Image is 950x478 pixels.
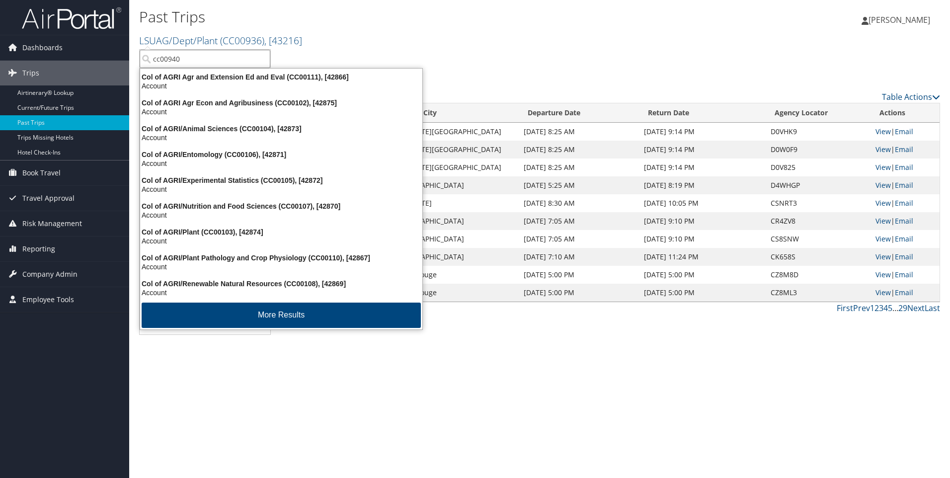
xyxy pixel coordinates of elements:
[22,237,55,261] span: Reporting
[907,303,925,314] a: Next
[766,284,871,302] td: CZ8ML3
[519,212,639,230] td: [DATE] 7:05 AM
[895,288,913,297] a: Email
[134,73,428,81] div: Col of AGRI Agr and Extension Ed and Eval (CC00111), [42866]
[766,141,871,159] td: D0W0F9
[390,284,519,302] td: Baton Rouge
[22,35,63,60] span: Dashboards
[519,123,639,141] td: [DATE] 8:25 AM
[22,61,39,85] span: Trips
[871,103,940,123] th: Actions
[140,50,270,68] input: Search Accounts
[871,230,940,248] td: |
[895,234,913,243] a: Email
[134,237,428,245] div: Account
[895,252,913,261] a: Email
[134,159,428,168] div: Account
[766,230,871,248] td: CS8SNW
[874,303,879,314] a: 2
[134,98,428,107] div: Col of AGRI Agr Econ and Agribusiness (CC00102), [42875]
[879,303,883,314] a: 3
[22,160,61,185] span: Book Travel
[639,123,766,141] td: [DATE] 9:14 PM
[390,103,519,123] th: Arrival City: activate to sort column ascending
[519,176,639,194] td: [DATE] 5:25 AM
[766,194,871,212] td: CSNRT3
[134,228,428,237] div: Col of AGRI/Plant (CC00103), [42874]
[766,176,871,194] td: D4WHGP
[853,303,870,314] a: Prev
[639,284,766,302] td: [DATE] 5:00 PM
[134,81,428,90] div: Account
[519,194,639,212] td: [DATE] 8:30 AM
[390,141,519,159] td: [US_STATE][GEOGRAPHIC_DATA]
[134,253,428,262] div: Col of AGRI/Plant Pathology and Crop Physiology (CC00110), [42867]
[882,91,940,102] a: Table Actions
[895,145,913,154] a: Email
[875,216,891,226] a: View
[134,107,428,116] div: Account
[142,303,421,328] button: More Results
[875,145,891,154] a: View
[895,162,913,172] a: Email
[519,230,639,248] td: [DATE] 7:05 AM
[134,262,428,271] div: Account
[519,266,639,284] td: [DATE] 5:00 PM
[871,123,940,141] td: |
[766,248,871,266] td: CK658S
[134,133,428,142] div: Account
[766,212,871,230] td: CR4ZV8
[766,123,871,141] td: D0VHK9
[134,288,428,297] div: Account
[895,198,913,208] a: Email
[519,284,639,302] td: [DATE] 5:00 PM
[519,248,639,266] td: [DATE] 7:10 AM
[390,230,519,248] td: [GEOGRAPHIC_DATA]
[895,180,913,190] a: Email
[871,212,940,230] td: |
[875,252,891,261] a: View
[134,202,428,211] div: Col of AGRI/Nutrition and Food Sciences (CC00107), [42870]
[639,248,766,266] td: [DATE] 11:24 PM
[898,303,907,314] a: 29
[22,6,121,30] img: airportal-logo.png
[390,123,519,141] td: [US_STATE][GEOGRAPHIC_DATA]
[869,14,930,25] span: [PERSON_NAME]
[22,186,75,211] span: Travel Approval
[134,150,428,159] div: Col of AGRI/Entomology (CC00106), [42871]
[875,180,891,190] a: View
[639,103,766,123] th: Return Date: activate to sort column ascending
[862,5,940,35] a: [PERSON_NAME]
[519,141,639,159] td: [DATE] 8:25 AM
[875,288,891,297] a: View
[871,194,940,212] td: |
[925,303,940,314] a: Last
[766,103,871,123] th: Agency Locator: activate to sort column ascending
[871,248,940,266] td: |
[892,303,898,314] span: …
[895,127,913,136] a: Email
[390,159,519,176] td: [US_STATE][GEOGRAPHIC_DATA]
[139,34,302,47] a: LSUAG/Dept/Plant
[875,234,891,243] a: View
[519,103,639,123] th: Departure Date: activate to sort column ascending
[639,230,766,248] td: [DATE] 9:10 PM
[875,127,891,136] a: View
[139,6,673,27] h1: Past Trips
[639,194,766,212] td: [DATE] 10:05 PM
[264,34,302,47] span: , [ 43216 ]
[875,162,891,172] a: View
[639,159,766,176] td: [DATE] 9:14 PM
[390,266,519,284] td: Baton Rouge
[390,194,519,212] td: [US_STATE]
[871,284,940,302] td: |
[134,185,428,194] div: Account
[871,266,940,284] td: |
[639,141,766,159] td: [DATE] 9:14 PM
[639,176,766,194] td: [DATE] 8:19 PM
[134,124,428,133] div: Col of AGRI/Animal Sciences (CC00104), [42873]
[390,176,519,194] td: [GEOGRAPHIC_DATA]
[871,159,940,176] td: |
[895,270,913,279] a: Email
[139,52,673,65] p: Filter:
